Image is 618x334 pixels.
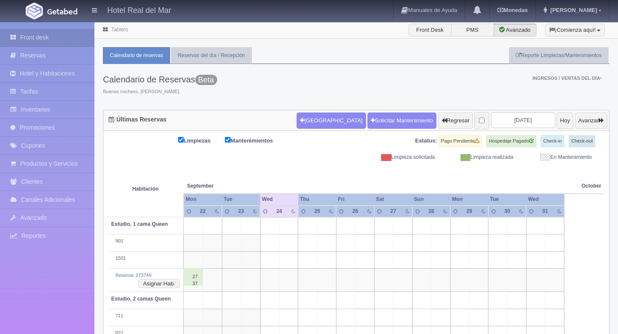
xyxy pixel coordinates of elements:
[486,135,536,147] label: Hospedaje Pagado
[111,27,128,33] a: Tablero
[367,112,436,129] a: Solicitar Mantenimiento
[451,24,494,36] label: PMS
[195,75,217,85] span: Beta
[103,75,217,84] h3: Calendario de Reservas
[388,208,399,215] div: 27
[197,208,208,215] div: 22
[171,47,252,64] a: Reservas del día / Recepción
[374,194,412,205] th: Sat
[463,208,475,215] div: 29
[350,208,361,215] div: 26
[494,24,536,36] label: Avanzado
[184,194,222,205] th: Mon
[575,112,607,129] button: Avanzar
[520,154,598,161] div: En Mantenimiento
[415,137,437,145] label: Estatus:
[438,112,473,129] button: Regresar
[582,182,601,190] span: October
[539,208,551,215] div: 01
[441,154,520,161] div: Limpieza realizada
[548,7,597,13] span: [PERSON_NAME]
[235,208,246,215] div: 23
[260,194,298,205] th: Wed
[225,137,230,143] input: Mantenimientos
[115,273,151,278] a: Reserva: 273749
[178,137,184,143] input: Limpiezas
[336,194,374,205] th: Fri
[111,296,171,302] b: Estudio, 2 camas Queen
[557,112,573,129] button: Hoy
[426,208,437,215] div: 28
[532,76,602,81] span: Ingresos / Ventas del día
[178,135,224,145] label: Limpiezas
[545,24,605,36] button: ¡Comienza aquí!
[412,194,451,205] th: Sun
[409,24,451,36] label: Front Desk
[47,8,77,15] img: Getabed
[569,135,595,147] label: Check-out
[312,208,323,215] div: 25
[297,112,366,129] button: [GEOGRAPHIC_DATA]
[107,4,171,15] h4: Hotel Real del Mar
[103,88,217,95] span: Buenas nochess, [PERSON_NAME].
[222,194,260,205] th: Tue
[103,47,170,64] a: Calendario de reservas
[132,186,158,192] strong: Habitación
[109,116,167,123] h4: Últimas Reservas
[363,154,441,161] div: Limpieza solicitada
[187,182,257,190] span: September
[439,135,482,147] label: Pago Pendiente
[26,3,43,19] img: Getabed
[502,208,513,215] div: 30
[274,208,285,215] div: 24
[225,135,286,145] label: Mantenimientos
[488,194,527,205] th: Tue
[183,268,203,285] div: 273749 / [PERSON_NAME]
[298,194,336,205] th: Thu
[111,313,180,319] div: 711
[111,238,180,245] div: 901
[497,7,527,13] b: Monedas
[111,221,168,227] b: Estudio, 1 cama Queen
[509,47,609,64] a: Reporte Limpiezas/Mantenimientos
[138,279,180,288] button: Asignar Hab.
[450,194,488,205] th: Mon
[541,135,564,147] label: Check-in
[526,194,564,205] th: Wed
[111,255,180,262] div: 1501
